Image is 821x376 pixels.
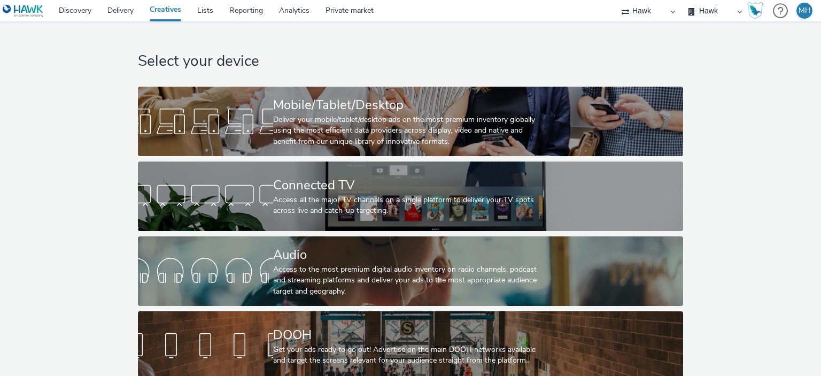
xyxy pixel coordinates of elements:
div: DOOH [273,326,544,344]
a: Hawk Academy [747,2,768,19]
div: Access all the major TV channels on a single platform to deliver your TV spots across live and ca... [273,195,544,217]
a: AudioAccess to the most premium digital audio inventory on radio channels, podcast and streaming ... [138,236,683,306]
img: Hawk Academy [747,2,763,19]
div: Mobile/Tablet/Desktop [273,96,544,114]
h1: Select your device [138,51,683,72]
div: MH [799,3,811,19]
div: Connected TV [273,176,544,195]
div: Deliver your mobile/tablet/desktop ads on the most premium inventory globally using the most effi... [273,114,544,147]
img: undefined Logo [3,4,44,18]
div: Audio [273,245,544,264]
div: Get your ads ready to go out! Advertise on the main DOOH networks available and target the screen... [273,344,544,366]
a: Connected TVAccess all the major TV channels on a single platform to deliver your TV spots across... [138,162,683,231]
a: Mobile/Tablet/DesktopDeliver your mobile/tablet/desktop ads on the most premium inventory globall... [138,87,683,156]
div: Access to the most premium digital audio inventory on radio channels, podcast and streaming platf... [273,264,544,297]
